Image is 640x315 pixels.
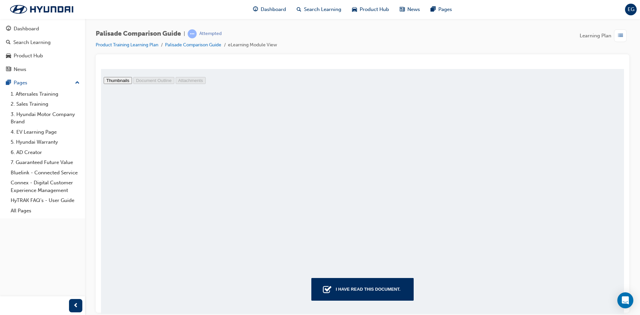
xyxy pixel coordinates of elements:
[394,3,425,16] a: news-iconNews
[253,5,258,14] span: guage-icon
[297,5,301,14] span: search-icon
[347,3,394,16] a: car-iconProduct Hub
[5,4,28,9] span: Thumbnails
[6,53,11,59] span: car-icon
[8,89,82,99] a: 1. Aftersales Training
[3,36,82,49] a: Search Learning
[96,30,181,38] span: Palisade Comparison Guide
[3,152,520,175] a: Page 7
[228,41,277,49] li: eLearning Module View
[13,39,51,46] div: Search Learning
[438,6,452,13] span: Pages
[14,25,39,33] div: Dashboard
[8,206,82,216] a: All Pages
[8,178,82,195] a: Connex - Digital Customer Experience Management
[210,212,313,234] button: I have read this document.
[248,3,291,16] a: guage-iconDashboard
[6,67,11,73] span: news-icon
[14,79,27,87] div: Pages
[3,2,80,16] img: Trak
[8,157,82,168] a: 7. Guaranteed Future Value
[3,77,82,89] button: Pages
[6,80,11,86] span: pages-icon
[73,302,78,310] span: prev-icon
[304,6,341,13] span: Search Learning
[75,3,105,10] button: Attachments
[352,5,357,14] span: car-icon
[6,26,11,32] span: guage-icon
[8,195,82,206] a: HyTRAK FAQ's - User Guide
[3,57,520,81] a: Page 3
[617,292,633,308] div: Open Intercom Messenger
[3,81,520,104] a: Page 4
[232,217,302,229] div: I have read this document.
[580,29,629,42] button: Learning Plan
[8,127,82,137] a: 4. EV Learning Page
[407,6,420,13] span: News
[8,168,82,178] a: Bluelink - Connected Service
[291,3,347,16] a: search-iconSearch Learning
[14,66,26,73] div: News
[3,33,520,57] a: Page 2
[3,128,520,152] a: Page 6
[360,6,389,13] span: Product Hub
[75,79,80,87] span: up-icon
[184,30,185,38] span: |
[6,40,11,46] span: search-icon
[628,6,634,13] span: EG
[96,42,158,48] a: Product Training Learning Plan
[32,3,73,10] button: Document Outline
[199,31,222,37] div: Attempted
[425,3,457,16] a: pages-iconPages
[3,3,31,10] button: Thumbnails
[188,29,197,38] span: learningRecordVerb_ATTEMPT-icon
[618,32,623,40] span: list-icon
[3,63,82,76] a: News
[14,52,43,60] div: Product Hub
[580,32,611,40] span: Learning Plan
[3,21,82,77] button: DashboardSearch LearningProduct HubNews
[625,4,637,15] button: EG
[8,99,82,109] a: 2. Sales Training
[3,175,520,199] a: Page 8
[77,4,102,9] span: Attachments
[261,6,286,13] span: Dashboard
[3,50,82,62] a: Product Hub
[8,137,82,147] a: 5. Hyundai Warranty
[35,4,71,9] span: Document Outline
[165,42,221,48] a: Palisade Comparison Guide
[3,10,520,33] a: Page 1
[431,5,436,14] span: pages-icon
[400,5,405,14] span: news-icon
[8,147,82,158] a: 6. AD Creator
[3,104,520,128] a: Page 5
[3,23,82,35] a: Dashboard
[8,109,82,127] a: 3. Hyundai Motor Company Brand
